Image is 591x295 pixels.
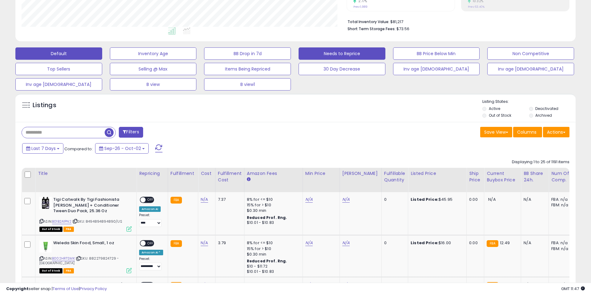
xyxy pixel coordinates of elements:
[171,197,182,204] small: FBA
[512,159,569,165] div: Displaying 1 to 25 of 1191 items
[561,286,585,292] span: 2025-10-10 11:47 GMT
[110,63,197,75] button: Selling @ Max
[39,256,119,265] span: | SKU: 882279824729 - [GEOGRAPHIC_DATA]
[535,113,552,118] label: Archived
[52,256,75,261] a: B002HRTSMK
[33,101,56,110] h5: Listings
[305,170,337,177] div: Min Price
[53,286,79,292] a: Terms of Use
[171,170,195,177] div: Fulfillment
[305,196,313,203] a: N/A
[218,240,239,246] div: 3.79
[63,227,74,232] span: FBA
[411,196,439,202] b: Listed Price:
[39,240,52,253] img: 31yDE3bbDUL._SL40_.jpg
[6,286,29,292] strong: Copyright
[171,240,182,247] small: FBA
[139,206,161,212] div: Amazon AI
[247,269,298,274] div: $10.01 - $10.83
[204,63,291,75] button: Items Being Repriced
[201,196,208,203] a: N/A
[513,127,542,137] button: Columns
[119,127,143,138] button: Filters
[247,177,251,182] small: Amazon Fees.
[500,240,510,246] span: 12.49
[487,170,518,183] div: Current Buybox Price
[396,26,409,32] span: $73.56
[39,227,62,232] span: All listings that are currently out of stock and unavailable for purchase on Amazon
[247,170,300,177] div: Amazon Fees
[524,170,546,183] div: BB Share 24h.
[110,78,197,91] button: B view
[551,246,572,252] div: FBM: n/a
[353,5,368,9] small: Prev: 1,989
[146,197,155,203] span: OFF
[342,170,379,177] div: [PERSON_NAME]
[482,99,575,105] p: Listing States:
[247,197,298,202] div: 8% for <= $10
[139,213,163,227] div: Preset:
[551,170,574,183] div: Num of Comp.
[487,63,574,75] button: Inv age [DEMOGRAPHIC_DATA]
[247,252,298,257] div: $0.30 min
[348,19,389,24] b: Total Inventory Value:
[384,170,405,183] div: Fulfillable Quantity
[517,129,537,135] span: Columns
[543,127,569,137] button: Actions
[218,197,239,202] div: 7.37
[39,197,132,231] div: ASIN:
[80,286,107,292] a: Privacy Policy
[110,47,197,60] button: Inventory Age
[299,47,385,60] button: Needs to Reprice
[204,47,291,60] button: BB Drop in 7d
[524,197,544,202] div: N/A
[384,197,403,202] div: 0
[39,240,132,273] div: ASIN:
[551,240,572,246] div: FBA: n/a
[411,240,439,246] b: Listed Price:
[342,240,350,246] a: N/A
[201,170,213,177] div: Cost
[53,240,128,248] b: Weleda Skin Food, Small, 1 oz
[348,26,396,31] b: Short Term Storage Fees:
[15,78,102,91] button: Inv age [DEMOGRAPHIC_DATA]
[551,197,572,202] div: FBA: n/a
[469,240,479,246] div: 0.00
[468,5,484,9] small: Prev: 63.40%
[524,240,544,246] div: N/A
[15,47,102,60] button: Default
[342,196,350,203] a: N/A
[247,258,287,264] b: Reduced Prof. Rng.
[247,264,298,269] div: $10 - $11.72
[247,220,298,225] div: $10.01 - $10.83
[469,170,481,183] div: Ship Price
[299,63,385,75] button: 30 Day Decrease
[146,241,155,246] span: OFF
[139,250,163,255] div: Amazon AI *
[139,170,165,177] div: Repricing
[411,197,462,202] div: $45.95
[488,196,496,202] span: N/A
[551,202,572,208] div: FBM: n/a
[39,268,62,273] span: All listings that are currently out of stock and unavailable for purchase on Amazon
[247,240,298,246] div: 8% for <= $10
[139,257,163,271] div: Preset:
[247,208,298,213] div: $0.30 min
[52,219,71,224] a: B01B2A1PN2
[535,106,558,111] label: Deactivated
[53,197,128,216] b: Tigi Catwalk By Tigi Fashionista [PERSON_NAME] + Conditioner Tween Duo Pack, 25.36 Oz
[411,170,464,177] div: Listed Price
[63,268,74,273] span: FBA
[247,215,287,220] b: Reduced Prof. Rng.
[247,246,298,252] div: 15% for > $10
[104,145,141,152] span: Sep-26 - Oct-02
[411,240,462,246] div: $16.00
[22,143,63,154] button: Last 7 Days
[39,197,52,209] img: 419AhN9v+pL._SL40_.jpg
[384,240,403,246] div: 0
[6,286,107,292] div: seller snap | |
[95,143,149,154] button: Sep-26 - Oct-02
[15,63,102,75] button: Top Sellers
[393,63,480,75] button: Inv age [DEMOGRAPHIC_DATA]
[31,145,56,152] span: Last 7 Days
